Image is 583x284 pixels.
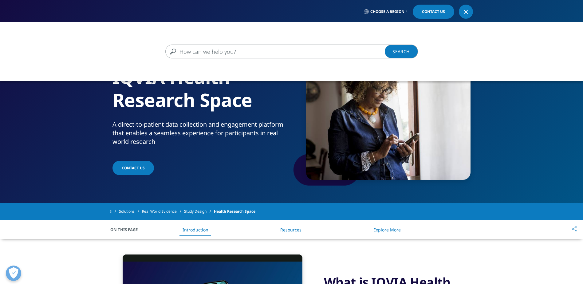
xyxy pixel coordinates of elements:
[162,22,473,50] nav: Primary
[413,5,454,19] a: Contact Us
[370,9,404,14] span: Choose a Region
[6,266,21,281] button: Open Preferences
[385,45,418,58] a: Search
[165,45,400,58] input: Search
[422,10,445,14] span: Contact Us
